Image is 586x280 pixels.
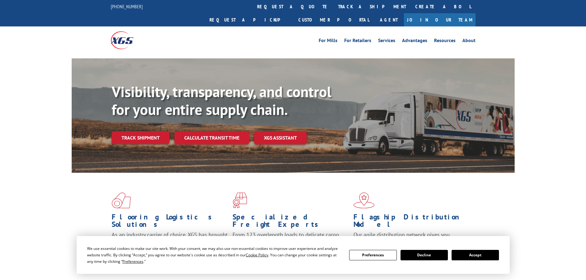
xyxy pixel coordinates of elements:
[233,213,349,231] h1: Specialized Freight Experts
[353,213,470,231] h1: Flagship Distribution Model
[353,192,375,208] img: xgs-icon-flagship-distribution-model-red
[353,231,467,246] span: Our agile distribution network gives you nationwide inventory management on demand.
[77,236,510,274] div: Cookie Consent Prompt
[344,38,371,45] a: For Retailers
[378,38,395,45] a: Services
[401,250,448,260] button: Decline
[87,245,342,265] div: We use essential cookies to make our site work. With your consent, we may also use non-essential ...
[111,3,143,10] a: [PHONE_NUMBER]
[434,38,456,45] a: Resources
[294,13,374,26] a: Customer Portal
[254,131,307,144] a: XGS ASSISTANT
[233,231,349,258] p: From 123 overlength loads to delicate cargo, our experienced staff knows the best way to move you...
[233,192,247,208] img: xgs-icon-focused-on-flooring-red
[112,213,228,231] h1: Flooring Logistics Solutions
[452,250,499,260] button: Accept
[462,38,476,45] a: About
[402,38,427,45] a: Advantages
[374,13,404,26] a: Agent
[246,252,268,258] span: Cookie Policy
[112,231,228,253] span: As an industry carrier of choice, XGS has brought innovation and dedication to flooring logistics...
[319,38,337,45] a: For Mills
[112,192,131,208] img: xgs-icon-total-supply-chain-intelligence-red
[112,82,331,119] b: Visibility, transparency, and control for your entire supply chain.
[205,13,294,26] a: Request a pickup
[349,250,397,260] button: Preferences
[174,131,249,144] a: Calculate transit time
[404,13,476,26] a: Join Our Team
[112,131,169,144] a: Track shipment
[122,259,143,264] span: Preferences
